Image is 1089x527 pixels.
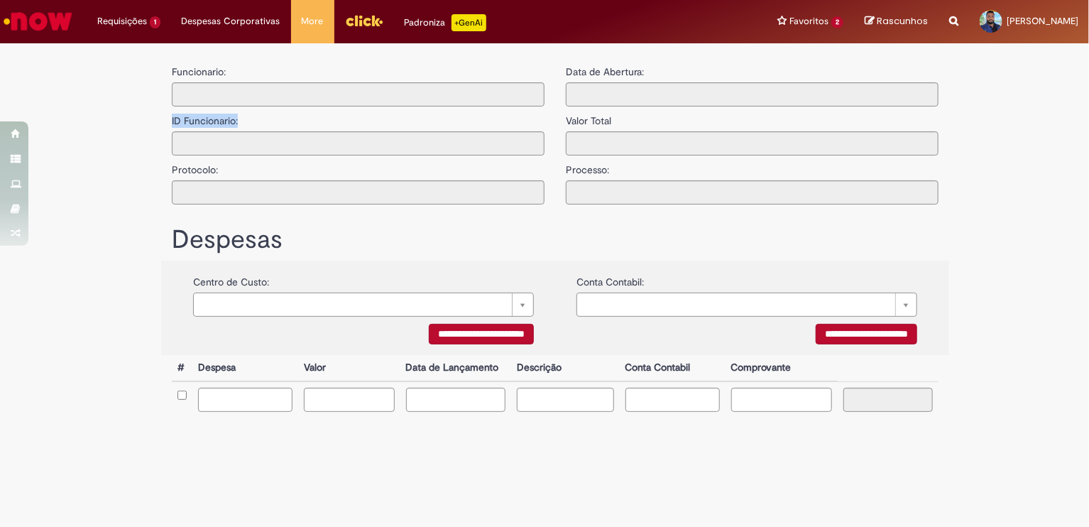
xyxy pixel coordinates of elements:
span: [PERSON_NAME] [1007,15,1078,27]
th: Conta Contabil [620,355,726,381]
a: Rascunhos [865,15,928,28]
label: ID Funcionario: [172,107,238,128]
label: Centro de Custo: [193,268,269,289]
a: Limpar campo {0} [576,293,917,317]
th: Comprovante [726,355,838,381]
label: Conta Contabil: [576,268,644,289]
div: Padroniza [405,14,486,31]
label: Data de Abertura: [566,65,644,79]
th: Descrição [511,355,619,381]
span: Rascunhos [877,14,928,28]
img: click_logo_yellow_360x200.png [345,10,383,31]
p: +GenAi [452,14,486,31]
label: Protocolo: [172,156,218,177]
img: ServiceNow [1,7,75,36]
span: Despesas Corporativas [182,14,280,28]
th: Despesa [192,355,298,381]
span: Favoritos [789,14,828,28]
label: Funcionario: [172,65,226,79]
a: Limpar campo {0} [193,293,534,317]
th: # [172,355,192,381]
label: Processo: [566,156,609,177]
span: Requisições [97,14,147,28]
span: 1 [150,16,160,28]
span: 2 [831,16,843,28]
span: More [302,14,324,28]
label: Valor Total [566,107,611,128]
h1: Despesas [172,226,938,254]
th: Data de Lançamento [400,355,512,381]
th: Valor [298,355,400,381]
